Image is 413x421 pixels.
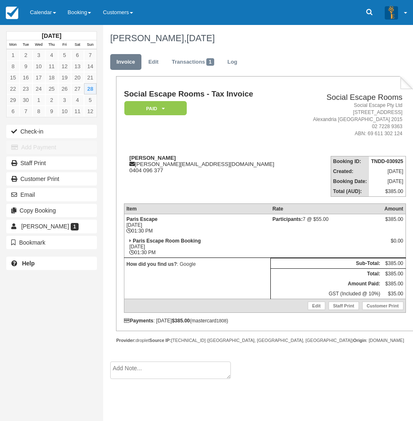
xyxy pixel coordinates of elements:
th: Item [124,203,270,214]
small: 1808 [217,318,227,323]
a: Paid [124,101,184,116]
a: 25 [45,83,58,94]
div: [PERSON_NAME][EMAIL_ADDRESS][DOMAIN_NAME] 0404 096 377 [124,155,296,173]
a: 22 [7,83,20,94]
a: 28 [84,83,97,94]
td: $385.00 [382,268,406,279]
span: 1 [71,223,79,230]
th: Created: [331,166,369,176]
a: 1 [32,94,45,106]
a: 23 [20,83,32,94]
td: 7 @ $55.00 [270,214,382,236]
address: Social Escape Pty Ltd [STREET_ADDRESS] Alexandria [GEOGRAPHIC_DATA] 2015 02 7228 9363 ABN: 69 611... [299,102,402,138]
td: [DATE] 01:30 PM [124,236,270,258]
a: 30 [20,94,32,106]
td: $35.00 [382,289,406,299]
strong: Paris Escape [126,216,158,222]
a: 1 [7,50,20,61]
a: 4 [71,94,84,106]
a: Invoice [110,54,141,70]
em: Paid [124,101,187,116]
strong: How did you find us? [126,261,177,267]
td: $385.00 [382,279,406,289]
a: 9 [45,106,58,117]
a: 20 [71,72,84,83]
th: Mon [7,40,20,50]
span: 1 [206,58,214,66]
th: Fri [58,40,71,50]
a: 12 [84,106,97,117]
button: Bookmark [6,236,97,249]
a: Staff Print [329,302,359,310]
td: [DATE] 01:30 PM [124,214,270,236]
th: Tue [20,40,32,50]
th: Total (AUD): [331,186,369,197]
a: Help [6,257,97,270]
div: $385.00 [384,216,403,229]
a: 3 [58,94,71,106]
strong: [PERSON_NAME] [129,155,176,161]
strong: Payments [124,318,153,324]
a: 13 [71,61,84,72]
a: 17 [32,72,45,83]
a: 7 [84,50,97,61]
a: 9 [20,61,32,72]
a: 15 [7,72,20,83]
a: 14 [84,61,97,72]
a: 5 [58,50,71,61]
th: Amount [382,203,406,214]
a: Edit [142,54,165,70]
strong: Provider: [116,338,136,343]
a: 10 [32,61,45,72]
span: [PERSON_NAME] [21,223,69,230]
td: $385.00 [382,258,406,268]
th: Wed [32,40,45,50]
p: : Google [126,260,268,268]
button: Check-in [6,125,97,138]
a: 26 [58,83,71,94]
td: [DATE] [369,166,406,176]
a: Staff Print [6,156,97,170]
a: 6 [7,106,20,117]
th: Booking ID: [331,156,369,166]
a: Log [221,54,244,70]
a: 10 [58,106,71,117]
td: $385.00 [369,186,406,197]
strong: $385.00 [172,318,190,324]
a: Customer Print [6,172,97,186]
a: 19 [58,72,71,83]
a: 11 [71,106,84,117]
a: 11 [45,61,58,72]
th: Sat [71,40,84,50]
span: [DATE] [186,33,215,43]
button: Add Payment [6,141,97,154]
strong: TNDD-030925 [371,158,403,164]
button: Email [6,188,97,201]
a: Edit [308,302,325,310]
a: 2 [45,94,58,106]
a: 5 [84,94,97,106]
th: Thu [45,40,58,50]
a: 24 [32,83,45,94]
h1: [PERSON_NAME], [110,33,408,43]
a: 12 [58,61,71,72]
th: Sub-Total: [270,258,382,268]
strong: Source IP: [149,338,171,343]
td: GST (Included @ 10%) [270,289,382,299]
a: 7 [20,106,32,117]
div: $0.00 [384,238,403,250]
strong: Origin [353,338,366,343]
th: Booking Date: [331,176,369,186]
a: 3 [32,50,45,61]
div: : [DATE] (mastercard ) [124,318,406,324]
a: [PERSON_NAME] 1 [6,220,97,233]
a: 29 [7,94,20,106]
strong: Paris Escape Room Booking [133,238,200,244]
a: 8 [7,61,20,72]
a: 6 [71,50,84,61]
button: Copy Booking [6,204,97,217]
a: 18 [45,72,58,83]
a: 4 [45,50,58,61]
th: Rate [270,203,382,214]
th: Total: [270,268,382,279]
